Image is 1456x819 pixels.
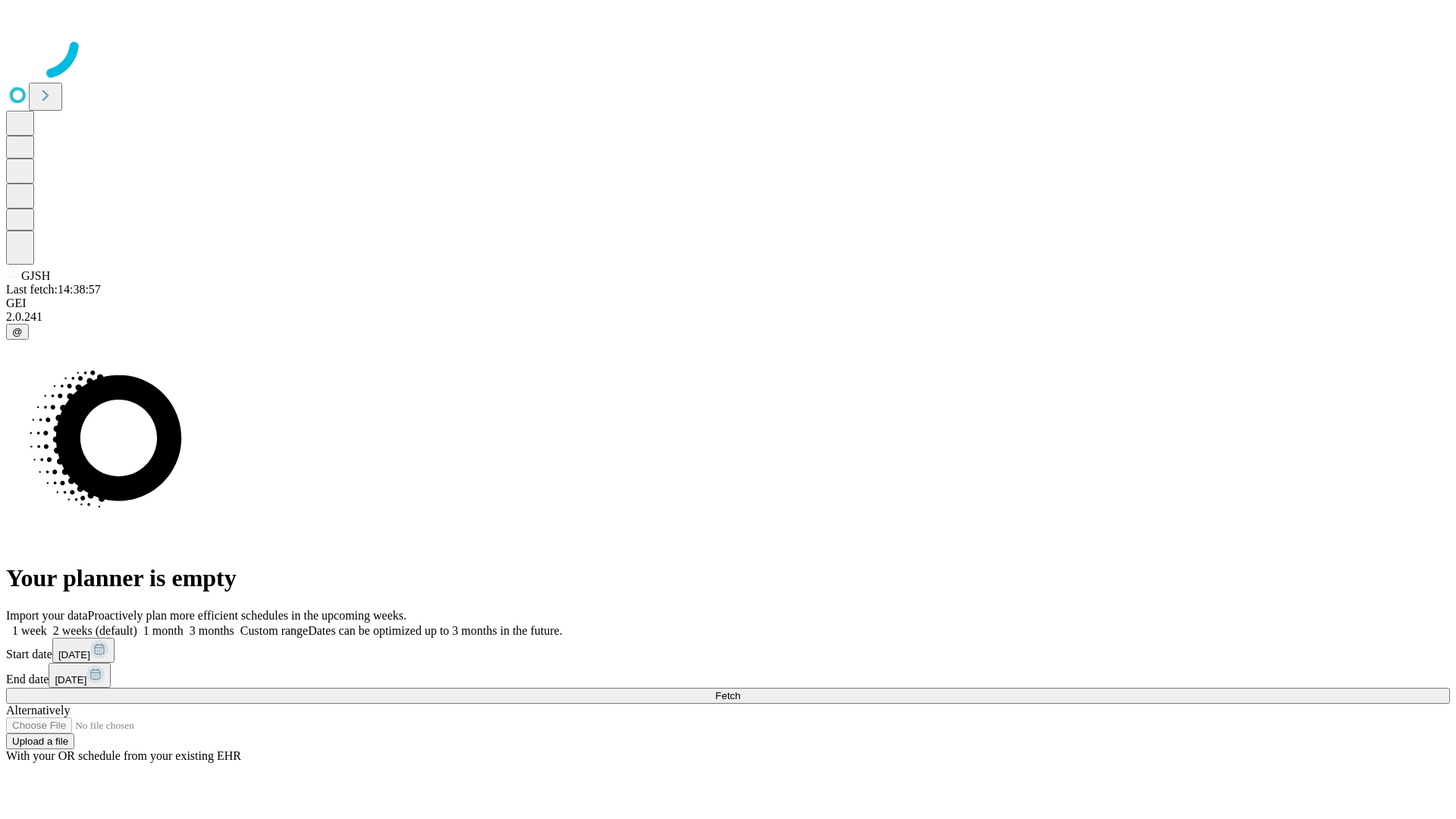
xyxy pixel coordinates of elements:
[52,638,115,663] button: [DATE]
[240,624,308,637] span: Custom range
[88,609,406,622] span: Proactively plan more efficient schedules in the upcoming weeks.
[308,624,562,637] span: Dates can be optimized up to 3 months in the future.
[715,690,740,701] span: Fetch
[6,638,1450,663] div: Start date
[6,324,29,340] button: @
[6,310,1450,324] div: 2.0.241
[12,326,23,337] span: @
[6,297,1450,310] div: GEI
[58,649,90,661] span: [DATE]
[12,624,47,637] span: 1 week
[49,663,111,688] button: [DATE]
[6,749,241,762] span: With your OR schedule from your existing EHR
[6,283,101,296] span: Last fetch: 14:38:57
[6,609,88,622] span: Import your data
[6,663,1450,688] div: End date
[53,624,137,637] span: 2 weeks (default)
[6,733,74,749] button: Upload a file
[21,269,50,282] span: GJSH
[6,688,1450,704] button: Fetch
[190,624,234,637] span: 3 months
[6,704,70,717] span: Alternatively
[55,674,86,686] span: [DATE]
[143,624,184,637] span: 1 month
[6,564,1450,592] h1: Your planner is empty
